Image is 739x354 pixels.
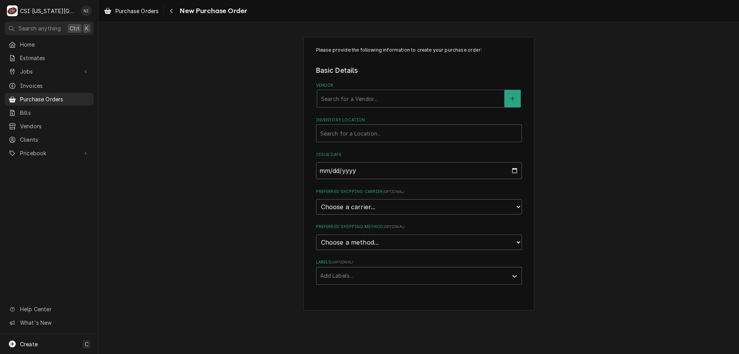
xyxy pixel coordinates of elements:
a: Bills [5,106,94,119]
span: ( optional ) [383,225,405,229]
span: ( optional ) [331,260,353,264]
button: Search anythingCtrlK [5,22,94,35]
div: Labels [316,259,522,284]
a: Go to Help Center [5,303,94,315]
span: New Purchase Order [177,6,247,16]
button: Navigate back [165,5,177,17]
svg: Create New Vendor [510,96,515,101]
span: Jobs [20,67,78,75]
a: Invoices [5,79,94,92]
div: Purchase Order Create/Update [303,37,534,311]
span: C [85,340,89,348]
span: Purchase Orders [20,95,90,103]
div: Preferred Shipping Carrier [316,189,522,215]
div: Preferred Shipping Method [316,224,522,250]
label: Preferred Shipping Method [316,224,522,230]
a: Go to Jobs [5,65,94,78]
div: Purchase Order Create/Update Form [316,47,522,285]
div: Nate Ingram's Avatar [81,5,92,16]
div: NI [81,5,92,16]
span: Help Center [20,305,89,313]
div: CSI Kansas City's Avatar [7,5,18,16]
a: Home [5,38,94,51]
p: Please provide the following information to create your purchase order: [316,47,522,54]
span: Pricebook [20,149,78,157]
a: Purchase Orders [101,5,162,17]
div: Vendor [316,82,522,107]
div: C [7,5,18,16]
span: Search anything [18,24,61,32]
span: What's New [20,319,89,327]
button: Create New Vendor [505,90,521,107]
span: Estimates [20,54,90,62]
a: Go to What's New [5,316,94,329]
span: K [85,24,89,32]
a: Estimates [5,52,94,64]
legend: Basic Details [316,65,522,75]
span: Ctrl [70,24,80,32]
span: Clients [20,136,90,144]
label: Inventory Location [316,117,522,123]
span: Invoices [20,82,90,90]
input: yyyy-mm-dd [316,162,522,179]
label: Vendor [316,82,522,89]
div: Inventory Location [316,117,522,142]
span: Purchase Orders [115,7,159,15]
a: Vendors [5,120,94,133]
label: Preferred Shipping Carrier [316,189,522,195]
label: Labels [316,259,522,265]
span: Bills [20,109,90,117]
label: Issue Date [316,152,522,158]
div: Issue Date [316,152,522,179]
a: Go to Pricebook [5,147,94,159]
a: Clients [5,133,94,146]
a: Purchase Orders [5,93,94,106]
span: Home [20,40,90,49]
div: CSI [US_STATE][GEOGRAPHIC_DATA] [20,7,77,15]
span: Vendors [20,122,90,130]
span: Create [20,341,38,347]
span: ( optional ) [383,190,405,194]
